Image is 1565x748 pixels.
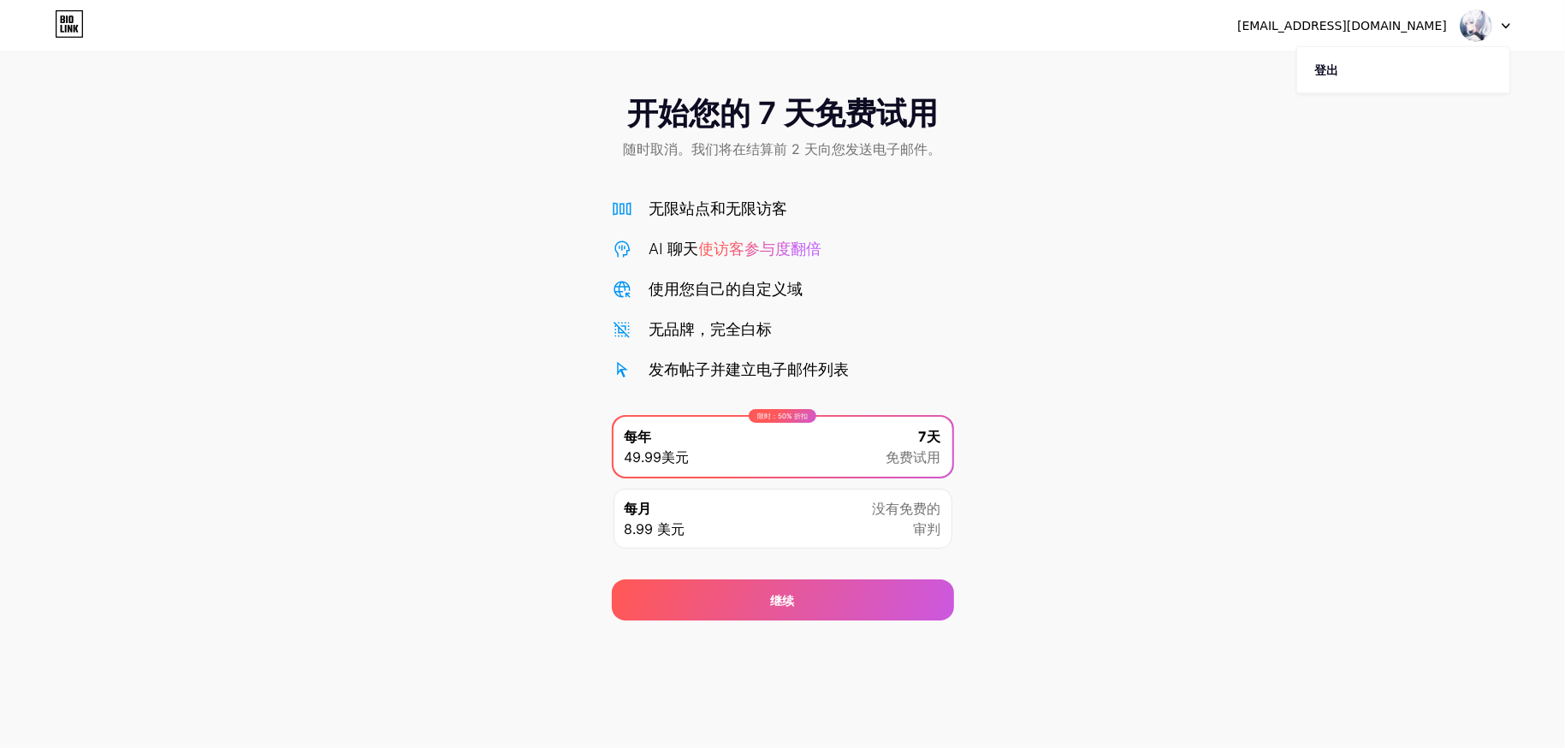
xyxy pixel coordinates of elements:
font: 免费试用 [886,448,941,466]
font: 7天 [919,428,941,445]
font: 审判 [914,520,941,537]
font: 发布帖子并建立电子邮件列表 [649,360,850,378]
font: 每年 [625,428,652,445]
img: jty633 [1460,9,1492,42]
font: 每月 [625,500,652,517]
font: 无品牌，完全白标 [649,320,773,338]
font: 没有免费的 [873,500,941,517]
font: 登出 [1314,62,1338,77]
font: 随时取消。我们将在结算前 2 天向您发送电子邮件。 [624,140,942,157]
font: 无限站点和无限访客 [649,199,788,217]
font: AI 聊天 [649,240,699,258]
font: 8.99 美元 [625,520,685,537]
font: 限时：50% 折扣 [757,412,808,420]
font: 开始您的 7 天免费试用 [627,94,938,132]
font: 使访客参与度翻倍 [699,240,822,258]
font: [EMAIL_ADDRESS][DOMAIN_NAME] [1237,19,1447,33]
font: 使用您自己的自定义域 [649,280,803,298]
font: 继续 [771,593,795,608]
font: 49.99美元 [625,448,690,466]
